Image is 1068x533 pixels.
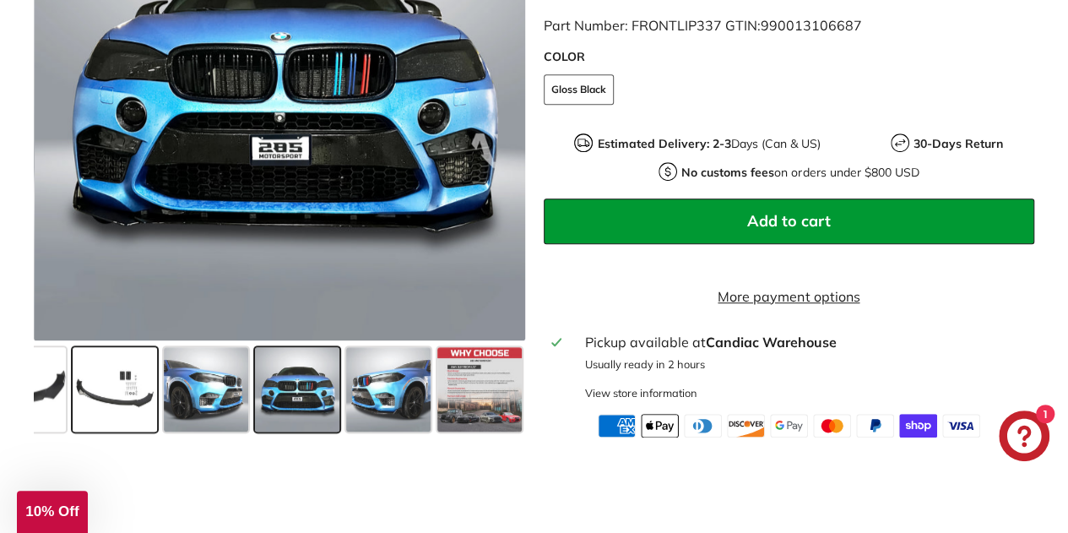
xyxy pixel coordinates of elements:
[706,334,837,351] strong: Candiac Warehouse
[585,385,697,401] div: View store information
[585,356,1027,373] p: Usually ready in 2 hours
[585,332,1027,352] div: Pickup available at
[856,414,894,438] img: paypal
[727,414,765,438] img: discover
[913,136,1003,151] strong: 30-Days Return
[942,414,980,438] img: visa
[641,414,679,438] img: apple_pay
[813,414,851,438] img: master
[681,164,919,182] p: on orders under $800 USD
[544,286,1035,307] a: More payment options
[598,414,636,438] img: american_express
[17,491,88,533] div: 10% Off
[544,17,862,34] span: Part Number: FRONTLIP337 GTIN:
[597,136,730,151] strong: Estimated Delivery: 2-3
[25,503,79,519] span: 10% Off
[899,414,937,438] img: shopify_pay
[684,414,722,438] img: diners_club
[597,135,820,153] p: Days (Can & US)
[994,411,1054,465] inbox-online-store-chat: Shopify online store chat
[544,199,1035,244] button: Add to cart
[770,414,808,438] img: google_pay
[747,211,831,231] span: Add to cart
[761,17,862,34] span: 990013106687
[544,48,1035,66] label: COLOR
[681,165,774,180] strong: No customs fees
